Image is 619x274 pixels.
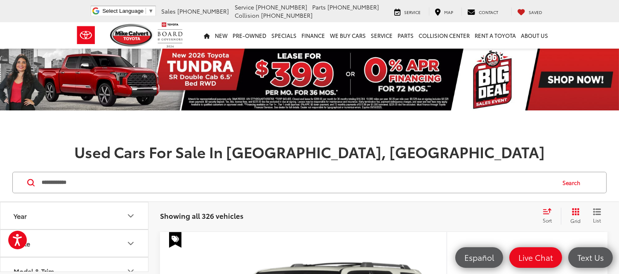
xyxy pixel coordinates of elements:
a: Service [388,7,427,16]
div: Year [126,211,136,221]
span: Service [405,9,421,15]
a: Specials [269,22,299,49]
a: Contact [461,7,505,16]
img: Mike Calvert Toyota [110,24,154,47]
a: New [213,22,231,49]
a: Select Language​ [102,8,153,14]
a: About Us [519,22,551,49]
button: Search [555,172,592,193]
a: My Saved Vehicles [511,7,549,16]
a: Parts [395,22,417,49]
a: Home [202,22,213,49]
span: Sales [162,7,176,15]
div: Year [14,212,27,220]
button: Select sort value [539,208,561,224]
button: Grid View [561,208,587,224]
span: Español [460,252,498,262]
span: List [593,217,601,224]
span: Grid [570,217,581,224]
span: Special [169,232,181,248]
a: Pre-Owned [231,22,269,49]
span: Parts [313,3,326,11]
span: Live Chat [514,252,557,262]
a: Rent a Toyota [473,22,519,49]
input: Search by Make, Model, or Keyword [41,173,555,192]
a: WE BUY CARS [328,22,369,49]
a: Español [455,247,503,268]
span: [PHONE_NUMBER] [256,3,308,11]
span: Contact [479,9,499,15]
span: Map [445,9,454,15]
span: [PHONE_NUMBER] [261,11,313,19]
button: YearYear [0,202,149,229]
a: Map [429,7,460,16]
span: ▼ [148,8,153,14]
img: Toyota [71,22,101,49]
a: Finance [299,22,328,49]
button: MakeMake [0,230,149,257]
span: Collision [235,11,260,19]
a: Service [369,22,395,49]
a: Collision Center [417,22,473,49]
span: Sort [543,217,552,224]
span: Saved [529,9,543,15]
button: List View [587,208,607,224]
span: Text Us [573,252,608,262]
a: Text Us [568,247,613,268]
a: Live Chat [509,247,562,268]
span: [PHONE_NUMBER] [178,7,229,15]
div: Make [126,239,136,248]
span: Select Language [102,8,144,14]
span: ​ [146,8,146,14]
span: [PHONE_NUMBER] [328,3,379,11]
span: Showing all 326 vehicles [160,211,243,220]
span: Service [235,3,254,11]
